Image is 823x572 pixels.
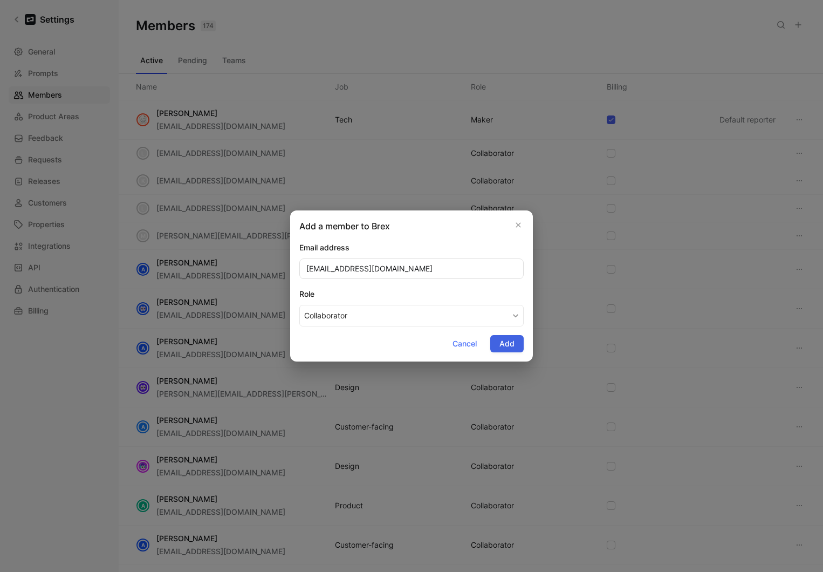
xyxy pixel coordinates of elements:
div: Email address [299,241,524,254]
input: example@cycle.app [299,258,524,279]
button: Add [490,335,524,352]
button: Cancel [443,335,486,352]
span: Cancel [452,337,477,350]
div: Role [299,288,524,301]
h2: Add a member to Brex [299,220,390,233]
span: Add [499,337,515,350]
button: Role [299,305,524,326]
